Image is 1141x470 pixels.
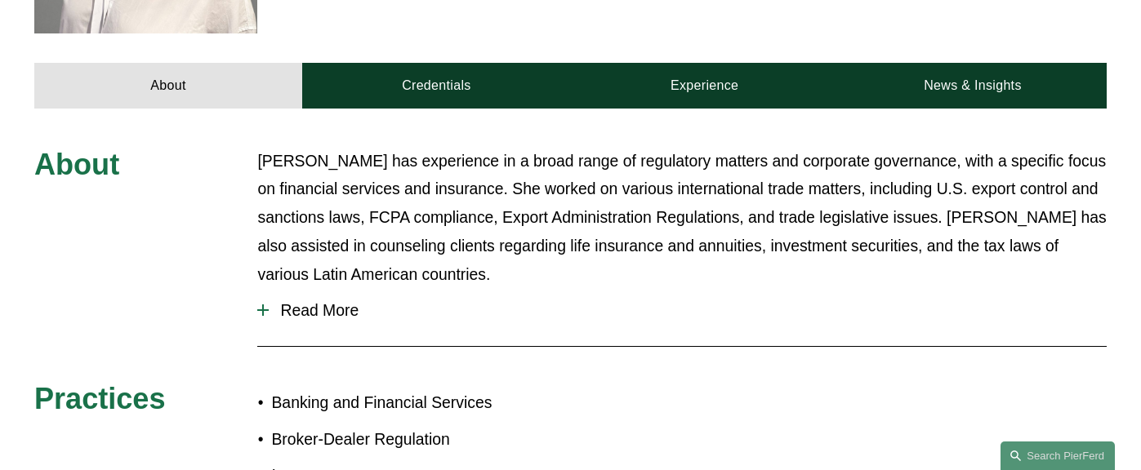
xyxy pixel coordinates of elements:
a: Credentials [302,63,570,109]
p: [PERSON_NAME] has experience in a broad range of regulatory matters and corporate governance, wit... [257,147,1107,289]
span: Read More [269,301,1107,320]
a: About [34,63,302,109]
p: Broker-Dealer Regulation [271,425,570,454]
span: Practices [34,382,166,415]
a: Experience [571,63,839,109]
a: News & Insights [839,63,1107,109]
span: About [34,148,119,181]
p: Banking and Financial Services [271,388,570,417]
button: Read More [257,289,1107,332]
a: Search this site [1001,441,1115,470]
